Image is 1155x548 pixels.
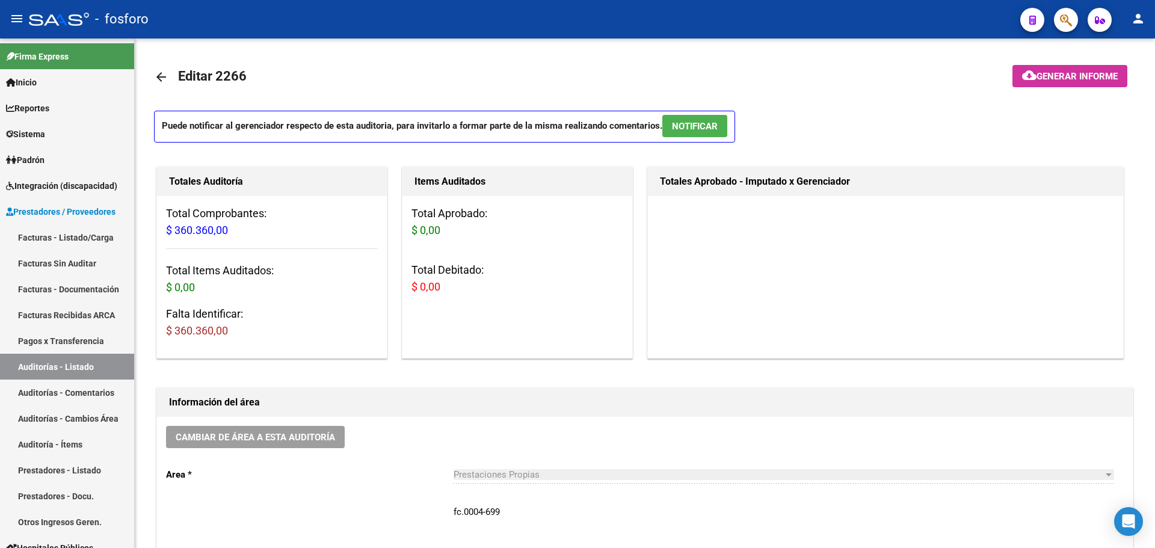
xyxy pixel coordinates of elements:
p: Puede notificar al gerenciador respecto de esta auditoria, para invitarlo a formar parte de la mi... [154,111,735,143]
span: Inicio [6,76,37,89]
span: Editar 2266 [178,69,247,84]
mat-icon: cloud_download [1022,68,1036,82]
mat-icon: person [1131,11,1145,26]
h3: Total Items Auditados: [166,262,378,296]
span: $ 360.360,00 [166,324,228,337]
h3: Total Comprobantes: [166,205,378,239]
h3: Falta Identificar: [166,306,378,339]
span: - fosforo [95,6,149,32]
span: $ 0,00 [411,224,440,236]
h1: Totales Aprobado - Imputado x Gerenciador [660,172,1111,191]
p: Area * [166,468,454,481]
h1: Información del área [169,393,1121,412]
div: Open Intercom Messenger [1114,507,1143,536]
button: Generar informe [1012,65,1127,87]
span: Prestaciones Propias [454,469,540,480]
h3: Total Aprobado: [411,205,623,239]
h1: Totales Auditoría [169,172,375,191]
span: $ 360.360,00 [166,224,228,236]
span: Integración (discapacidad) [6,179,117,192]
span: NOTIFICAR [672,121,718,132]
span: Sistema [6,128,45,141]
mat-icon: arrow_back [154,70,168,84]
span: Cambiar de área a esta auditoría [176,432,335,443]
span: Padrón [6,153,45,167]
span: Reportes [6,102,49,115]
span: Prestadores / Proveedores [6,205,115,218]
span: $ 0,00 [411,280,440,293]
span: Generar informe [1036,71,1118,82]
span: $ 0,00 [166,281,195,294]
h3: Total Debitado: [411,262,623,295]
button: NOTIFICAR [662,115,727,137]
h1: Items Auditados [414,172,620,191]
button: Cambiar de área a esta auditoría [166,426,345,448]
mat-icon: menu [10,11,24,26]
span: Firma Express [6,50,69,63]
